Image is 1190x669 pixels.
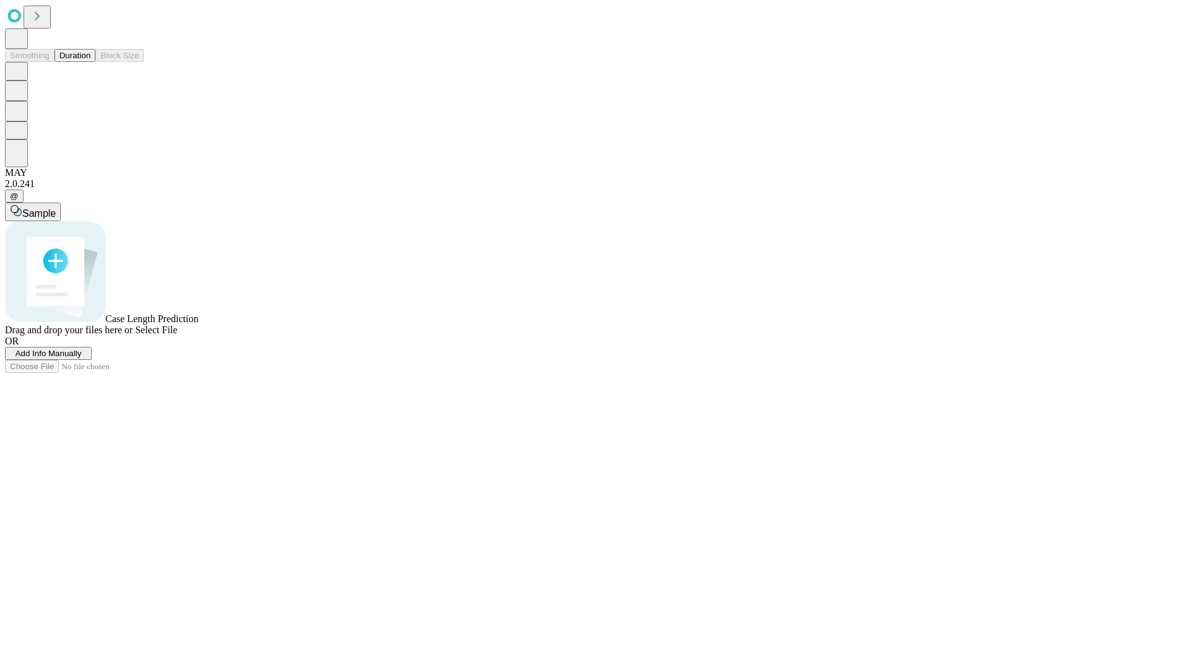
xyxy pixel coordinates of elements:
[105,313,198,324] span: Case Length Prediction
[5,336,19,346] span: OR
[55,49,95,62] button: Duration
[5,203,61,221] button: Sample
[22,208,56,219] span: Sample
[15,349,82,358] span: Add Info Manually
[10,191,19,201] span: @
[95,49,144,62] button: Block Size
[5,167,1185,178] div: MAY
[5,49,55,62] button: Smoothing
[5,347,92,360] button: Add Info Manually
[5,190,24,203] button: @
[5,178,1185,190] div: 2.0.241
[5,325,133,335] span: Drag and drop your files here or
[135,325,177,335] span: Select File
